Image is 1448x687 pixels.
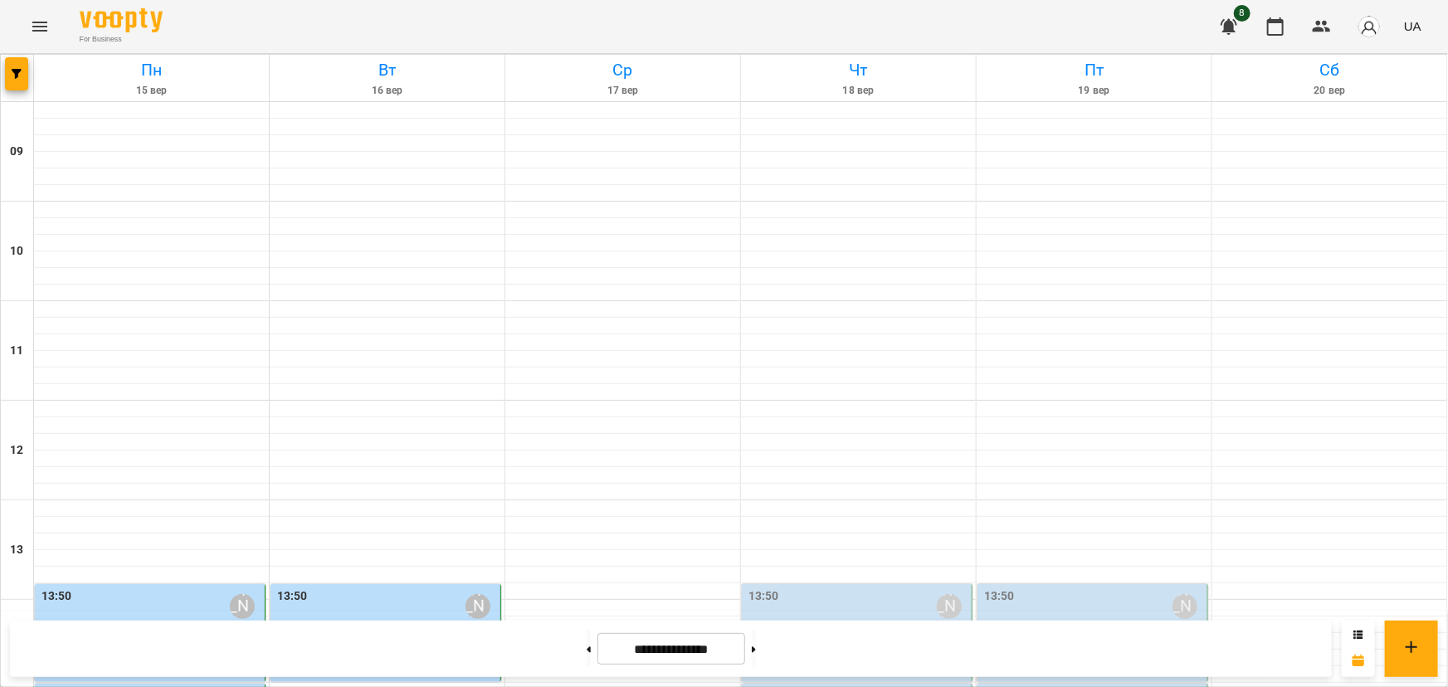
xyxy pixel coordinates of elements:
[20,7,60,46] button: Menu
[979,57,1209,83] h6: Пт
[744,83,973,99] h6: 18 вер
[80,34,163,45] span: For Business
[10,342,23,360] h6: 11
[984,587,1015,606] label: 13:50
[508,83,738,99] h6: 17 вер
[230,594,255,619] div: Котлярова Юлія Борисівна
[466,594,490,619] div: Котлярова Юлія Борисівна
[272,83,502,99] h6: 16 вер
[10,143,23,161] h6: 09
[277,587,308,606] label: 13:50
[10,541,23,559] h6: 13
[508,57,738,83] h6: Ср
[1397,11,1428,41] button: UA
[1358,15,1381,38] img: avatar_s.png
[37,83,266,99] h6: 15 вер
[744,57,973,83] h6: Чт
[10,441,23,460] h6: 12
[1215,83,1445,99] h6: 20 вер
[979,83,1209,99] h6: 19 вер
[80,8,163,32] img: Voopty Logo
[937,594,962,619] div: Котлярова Юлія Борисівна
[1234,5,1251,22] span: 8
[10,242,23,261] h6: 10
[272,57,502,83] h6: Вт
[1404,17,1421,35] span: UA
[1215,57,1445,83] h6: Сб
[37,57,266,83] h6: Пн
[748,587,779,606] label: 13:50
[41,587,72,606] label: 13:50
[1173,594,1197,619] div: Котлярова Юлія Борисівна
